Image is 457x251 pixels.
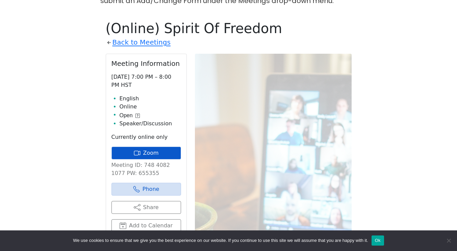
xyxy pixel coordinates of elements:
[111,183,181,196] a: Phone
[111,59,181,68] h2: Meeting Information
[120,120,181,128] li: Speaker/Discussion
[120,95,181,103] li: English
[372,235,384,246] button: Ok
[120,103,181,111] li: Online
[445,237,452,244] span: No
[73,237,368,244] span: We use cookies to ensure that we give you the best experience on our website. If you continue to ...
[111,73,181,89] p: [DATE] 7:00 PM – 8:00 PM HST
[111,201,181,214] button: Share
[120,111,140,120] button: Open
[111,219,181,232] button: Add to Calendar
[111,147,181,159] a: Zoom
[111,133,181,141] p: Currently online only
[111,161,181,177] p: Meeting ID: 748 4082 1077 PW: 655355
[106,20,352,36] h1: (Online) Spirit Of Freedom
[120,111,133,120] span: Open
[112,36,171,48] a: Back to Meetings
